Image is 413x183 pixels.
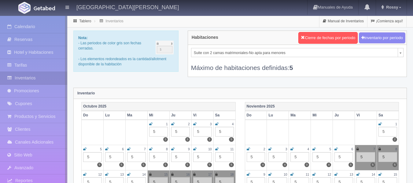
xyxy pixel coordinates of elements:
label: 5 [229,163,234,167]
div: 5 [149,152,168,162]
th: Ma [125,111,147,120]
div: 5 [215,152,234,162]
small: 5 [100,148,102,151]
small: 7 [144,148,146,151]
th: Lu [267,111,289,120]
h4: Habitaciones [192,35,218,40]
b: 5 [289,64,293,71]
label: 4 [326,163,331,167]
small: 5 [330,148,331,151]
small: 8 [395,148,397,151]
div: - Las periodos de color gris son fechas cerradas. - Los elementos redondeados es la cantidad/allo... [73,31,179,72]
small: 17 [208,173,212,176]
th: Vi [355,111,377,120]
div: 5 [149,127,168,137]
small: 8 [166,148,168,151]
label: 5 [348,163,353,167]
div: 5 [378,152,397,162]
th: Sa [377,111,399,120]
small: 2 [188,123,190,126]
small: 3 [286,148,287,151]
strong: Inventario [77,91,95,95]
div: 5 [312,152,331,162]
label: 5 [119,163,124,167]
small: 6 [351,148,353,151]
small: 3 [210,123,212,126]
th: Sa [213,111,235,120]
a: Tablero [79,19,91,23]
label: 5 [141,163,146,167]
label: 3 [207,137,212,142]
small: 10 [208,148,212,151]
th: Mi [311,111,333,120]
th: Vi [191,111,213,120]
img: cutoff.png [156,41,174,54]
div: 5 [378,127,397,137]
div: 5 [268,152,287,162]
small: 12 [328,173,331,176]
th: Mi [147,111,169,120]
div: Máximo de habitaciones definidas: [191,57,404,72]
label: 5 [371,163,375,167]
small: 1 [166,123,168,126]
small: 14 [372,173,375,176]
label: 5 [207,163,212,167]
small: 7 [373,148,375,151]
label: 5 [229,137,234,142]
th: Noviembre 2025 [245,102,399,111]
div: 5 [247,152,265,162]
div: 5 [290,152,309,162]
div: 5 [356,152,375,162]
th: Do [82,111,104,120]
div: 5 [334,152,353,162]
label: 4 [260,163,265,167]
label: 5 [97,163,102,167]
div: 5 [193,152,212,162]
h4: [GEOGRAPHIC_DATA][PERSON_NAME] [76,3,179,11]
small: 16 [186,173,190,176]
small: 18 [230,173,234,176]
img: Getabed [34,6,55,10]
small: 13 [350,173,353,176]
small: 6 [122,148,124,151]
th: Octubre 2025 [82,102,236,111]
label: 0 [304,163,309,167]
button: Cierre de fechas por periodo [298,32,358,44]
div: 5 [171,127,190,137]
small: 9 [188,148,190,151]
div: 5 [105,152,124,162]
label: 4 [282,163,287,167]
label: 3 [163,137,168,142]
label: 3 [185,137,190,142]
small: 10 [284,173,287,176]
a: Suite con 2 camas matrimoniales-No apta para menores [191,48,404,57]
small: 2 [264,148,265,151]
small: 15 [394,173,397,176]
span: Suite con 2 camas matrimoniales-No apta para menores [194,48,395,57]
label: 5 [393,163,397,167]
small: 1 [395,123,397,126]
div: 5 [127,152,146,162]
small: 13 [120,173,124,176]
a: ¡Comienza aquí! [367,15,406,27]
div: 5 [215,127,234,137]
div: 5 [83,152,102,162]
label: 5 [163,163,168,167]
b: Nota: [78,36,88,40]
a: Inventarios [105,19,124,23]
th: Ju [333,111,355,120]
small: 4 [308,148,309,151]
th: Ju [169,111,191,120]
small: 15 [164,173,168,176]
label: 5 [185,163,190,167]
small: 9 [264,173,265,176]
small: 14 [142,173,146,176]
img: Getabed [18,2,31,14]
small: 11 [230,148,234,151]
small: 11 [306,173,309,176]
button: Inventario por periodo [359,32,405,44]
th: Do [245,111,267,120]
small: 12 [98,173,102,176]
small: 4 [232,123,234,126]
div: 5 [171,152,190,162]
